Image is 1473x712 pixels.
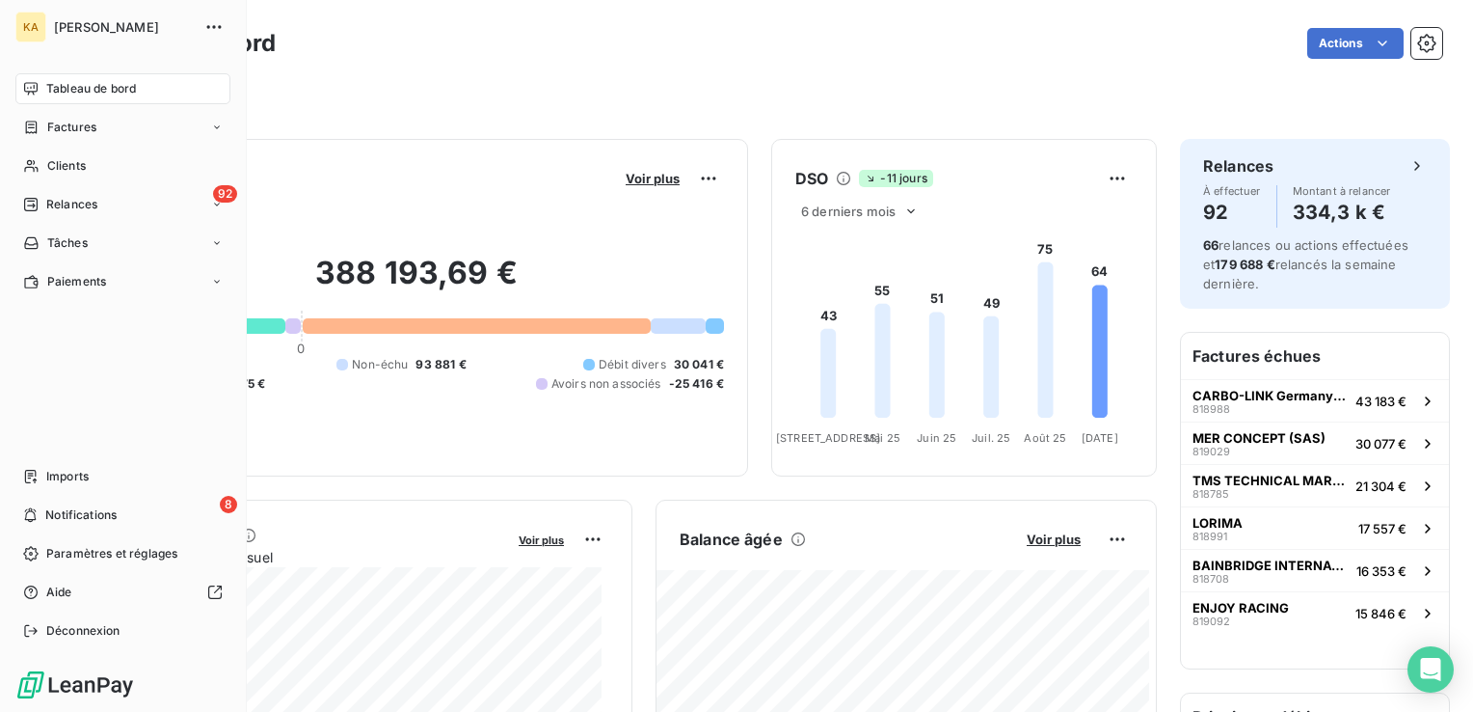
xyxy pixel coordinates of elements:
[1021,531,1086,548] button: Voir plus
[865,431,900,445] tspan: Mai 25
[54,19,193,35] span: [PERSON_NAME]
[519,534,564,547] span: Voir plus
[1355,436,1406,452] span: 30 077 €
[46,622,121,640] span: Déconnexion
[46,196,97,213] span: Relances
[1307,28,1404,59] button: Actions
[620,170,685,187] button: Voir plus
[1181,507,1449,549] button: LORIMA81899117 557 €
[46,468,89,485] span: Imports
[352,356,408,373] span: Non-échu
[626,171,680,186] span: Voir plus
[1181,333,1449,379] h6: Factures échues
[47,234,88,252] span: Tâches
[46,80,136,97] span: Tableau de bord
[213,185,237,203] span: 92
[47,119,96,136] span: Factures
[1181,379,1449,422] button: CARBO-LINK Germany GmbH81898843 183 €
[15,577,230,608] a: Aide
[1355,479,1406,494] span: 21 304 €
[776,431,880,445] tspan: [STREET_ADDRESS]
[680,528,783,551] h6: Balance âgée
[1192,446,1230,457] span: 819029
[917,431,956,445] tspan: Juin 25
[1215,257,1274,272] span: 179 688 €
[15,670,135,700] img: Logo LeanPay
[1192,403,1230,415] span: 818988
[1192,616,1230,627] span: 819092
[1203,237,1408,291] span: relances ou actions effectuées et relancés la semaine dernière.
[1407,646,1454,693] div: Open Intercom Messenger
[297,341,305,356] span: 0
[1192,488,1229,500] span: 818785
[1181,422,1449,464] button: MER CONCEPT (SAS)81902930 077 €
[1203,197,1261,228] h4: 92
[415,356,466,373] span: 93 881 €
[1293,185,1391,197] span: Montant à relancer
[1192,558,1349,573] span: BAINBRIDGE INTERNATIONAL
[1181,549,1449,591] button: BAINBRIDGE INTERNATIONAL81870816 353 €
[1181,464,1449,507] button: TMS TECHNICAL MARINE SUPPLIES81878521 304 €
[1027,532,1081,547] span: Voir plus
[1192,473,1348,488] span: TMS TECHNICAL MARINE SUPPLIES
[1192,515,1243,531] span: LORIMA
[1024,431,1066,445] tspan: Août 25
[599,356,666,373] span: Débit divers
[1082,431,1118,445] tspan: [DATE]
[1192,531,1227,542] span: 818991
[801,204,896,219] span: 6 derniers mois
[1203,154,1273,178] h6: Relances
[1192,430,1326,446] span: MER CONCEPT (SAS)
[109,547,505,567] span: Chiffre d'affaires mensuel
[46,584,72,601] span: Aide
[1358,521,1406,536] span: 17 557 €
[972,431,1010,445] tspan: Juil. 25
[1203,237,1219,253] span: 66
[15,12,46,42] div: KA
[551,375,661,393] span: Avoirs non associés
[45,507,117,524] span: Notifications
[859,170,932,187] span: -11 jours
[1293,197,1391,228] h4: 334,3 k €
[1192,388,1348,403] span: CARBO-LINK Germany GmbH
[1181,591,1449,634] button: ENJOY RACING81909215 846 €
[47,157,86,175] span: Clients
[674,356,724,373] span: 30 041 €
[1356,563,1406,579] span: 16 353 €
[109,254,724,312] h2: 388 193,69 €
[1355,394,1406,409] span: 43 183 €
[1203,185,1261,197] span: À effectuer
[1192,573,1229,585] span: 818708
[46,545,177,562] span: Paramètres et réglages
[513,531,570,548] button: Voir plus
[1355,606,1406,621] span: 15 846 €
[47,273,106,290] span: Paiements
[1192,600,1289,616] span: ENJOY RACING
[795,167,828,190] h6: DSO
[220,496,237,513] span: 8
[669,375,724,393] span: -25 416 €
